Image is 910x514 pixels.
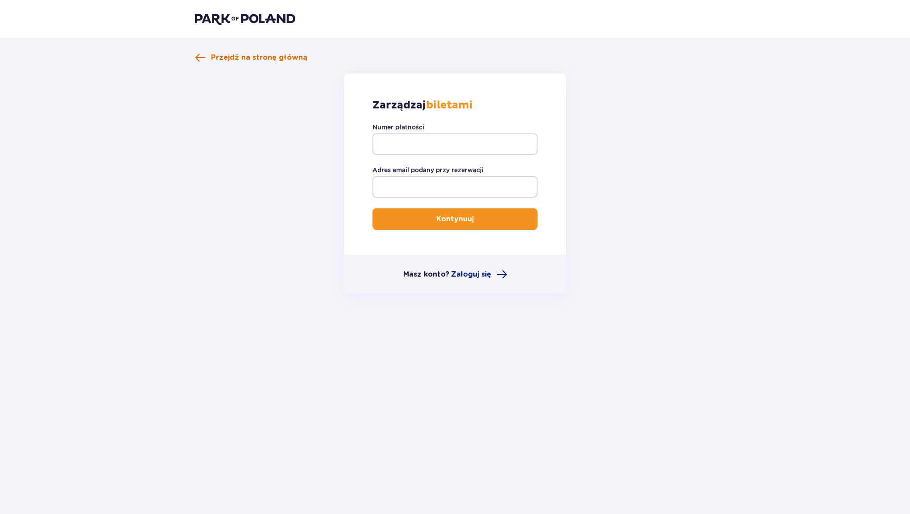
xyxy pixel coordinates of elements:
[211,53,307,62] span: Przejdź na stronę główną
[195,52,307,63] a: Przejdź na stronę główną
[372,123,424,132] label: Numer płatności
[372,208,538,230] button: Kontynuuj
[436,214,474,224] p: Kontynuuj
[426,99,473,112] strong: biletami
[372,166,484,174] label: Adres email podany przy rezerwacji
[403,269,449,279] p: Masz konto?
[372,99,473,112] p: Zarządzaj
[195,12,295,25] img: Park of Poland logo
[451,269,491,279] span: Zaloguj się
[451,269,507,280] a: Zaloguj się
